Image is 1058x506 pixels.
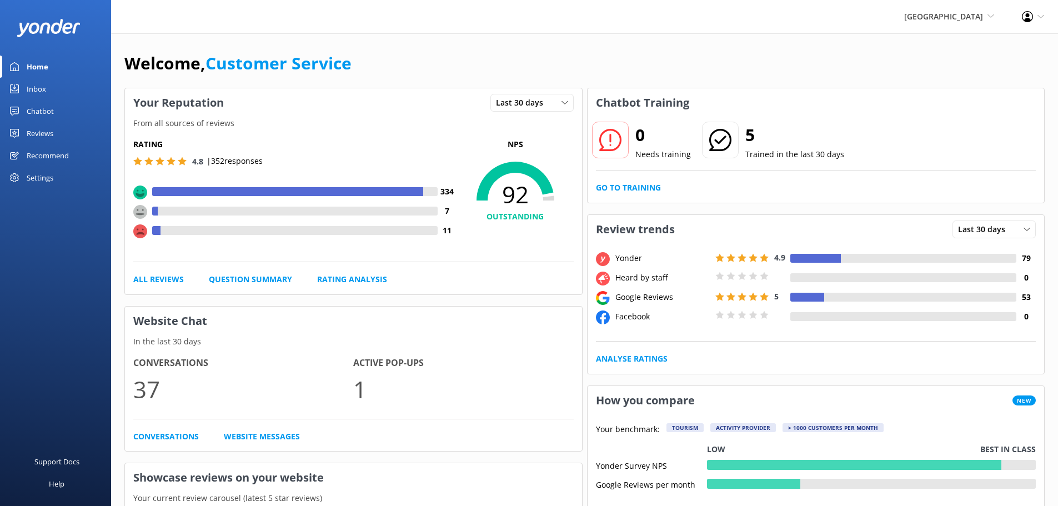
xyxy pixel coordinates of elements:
h2: 5 [745,122,844,148]
h4: 11 [438,224,457,237]
div: Google Reviews per month [596,479,707,489]
div: Home [27,56,48,78]
p: 37 [133,370,353,408]
h4: 79 [1016,252,1036,264]
h4: 53 [1016,291,1036,303]
p: Needs training [635,148,691,161]
span: 4.9 [774,252,785,263]
h3: Your Reputation [125,88,232,117]
span: [GEOGRAPHIC_DATA] [904,11,983,22]
h1: Welcome, [124,50,352,77]
h3: Chatbot Training [588,88,698,117]
div: Yonder Survey NPS [596,460,707,470]
h3: Website Chat [125,307,582,335]
img: yonder-white-logo.png [17,19,81,37]
a: Conversations [133,430,199,443]
h3: How you compare [588,386,703,415]
span: New [1012,395,1036,405]
a: Rating Analysis [317,273,387,285]
span: 92 [457,181,574,208]
div: Tourism [666,423,704,432]
div: Help [49,473,64,495]
div: Recommend [27,144,69,167]
h4: OUTSTANDING [457,211,574,223]
a: Website Messages [224,430,300,443]
h4: 0 [1016,272,1036,284]
a: Analyse Ratings [596,353,668,365]
p: NPS [457,138,574,151]
span: Last 30 days [958,223,1012,236]
h3: Review trends [588,215,683,244]
div: Support Docs [34,450,79,473]
p: Low [707,443,725,455]
p: Your current review carousel (latest 5 star reviews) [125,492,582,504]
div: Google Reviews [613,291,713,303]
p: Your benchmark: [596,423,660,437]
div: Inbox [27,78,46,100]
span: 5 [774,291,779,302]
p: In the last 30 days [125,335,582,348]
h4: Conversations [133,356,353,370]
h2: 0 [635,122,691,148]
div: Reviews [27,122,53,144]
span: Last 30 days [496,97,550,109]
p: Trained in the last 30 days [745,148,844,161]
a: Go to Training [596,182,661,194]
span: 4.8 [192,156,203,167]
h4: 0 [1016,310,1036,323]
h4: Active Pop-ups [353,356,573,370]
a: Customer Service [205,52,352,74]
a: All Reviews [133,273,184,285]
h3: Showcase reviews on your website [125,463,582,492]
div: Facebook [613,310,713,323]
div: > 1000 customers per month [783,423,884,432]
div: Settings [27,167,53,189]
p: From all sources of reviews [125,117,582,129]
a: Question Summary [209,273,292,285]
h4: 334 [438,186,457,198]
div: Activity Provider [710,423,776,432]
div: Heard by staff [613,272,713,284]
h5: Rating [133,138,457,151]
div: Yonder [613,252,713,264]
h4: 7 [438,205,457,217]
p: | 352 responses [207,155,263,167]
p: 1 [353,370,573,408]
p: Best in class [980,443,1036,455]
div: Chatbot [27,100,54,122]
